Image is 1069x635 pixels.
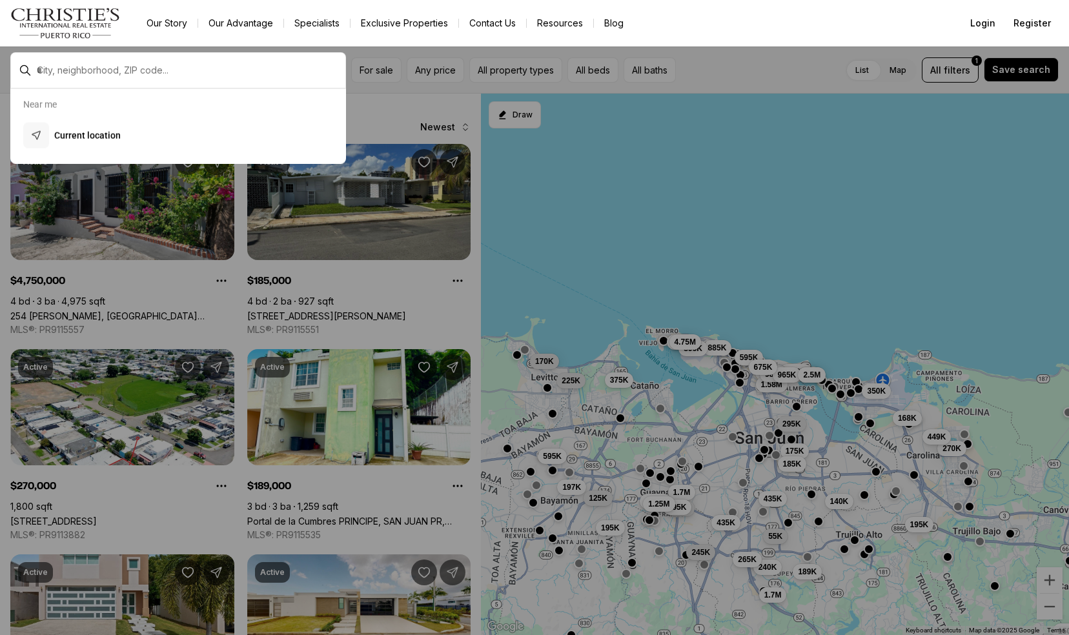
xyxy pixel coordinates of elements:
[23,99,57,110] p: Near me
[1013,18,1051,28] span: Register
[1006,10,1059,36] button: Register
[54,129,121,142] p: Current location
[10,8,121,39] img: logo
[594,14,634,32] a: Blog
[351,14,458,32] a: Exclusive Properties
[136,14,198,32] a: Our Story
[198,14,283,32] a: Our Advantage
[962,10,1003,36] button: Login
[18,117,338,154] button: Current location
[527,14,593,32] a: Resources
[284,14,350,32] a: Specialists
[459,14,526,32] button: Contact Us
[970,18,995,28] span: Login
